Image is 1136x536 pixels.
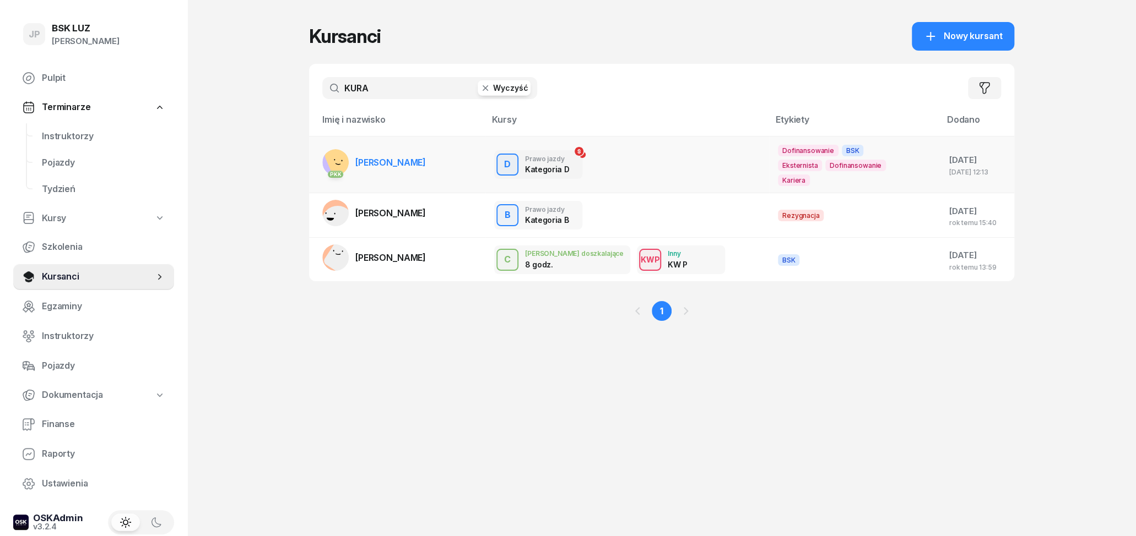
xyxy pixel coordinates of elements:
[949,248,1006,262] div: [DATE]
[652,301,672,321] a: 1
[500,155,515,174] div: D
[355,252,426,263] span: [PERSON_NAME]
[525,250,624,257] div: [PERSON_NAME] doszkalające
[42,417,165,431] span: Finanse
[778,210,824,221] span: Rezygnacja
[940,112,1015,136] th: Dodano
[322,149,426,176] a: PKK[PERSON_NAME]
[42,359,165,373] span: Pojazdy
[13,293,174,320] a: Egzaminy
[13,264,174,290] a: Kursanci
[949,204,1006,218] div: [DATE]
[42,100,90,114] span: Terminarze
[33,513,83,523] div: OSKAdmin
[525,165,569,174] div: Kategoria D
[525,260,582,269] div: 8 godz.
[13,411,174,437] a: Finanse
[33,150,174,176] a: Pojazdy
[769,112,940,136] th: Etykiety
[496,204,518,226] button: B
[778,160,822,171] span: Eksternista
[949,264,1006,271] div: rok temu 13:59
[42,211,66,226] span: Kursy
[13,515,29,530] img: logo-xs-dark@2x.png
[949,168,1006,176] div: [DATE] 12:13
[33,123,174,150] a: Instruktorzy
[33,176,174,203] a: Tydzień
[42,156,165,170] span: Pojazdy
[778,145,839,156] span: Dofinansowanie
[13,441,174,467] a: Raporty
[13,95,174,120] a: Terminarze
[825,160,886,171] span: Dofinansowanie
[42,71,165,85] span: Pulpit
[13,206,174,231] a: Kursy
[525,215,569,225] div: Kategoria B
[42,447,165,461] span: Raporty
[309,112,485,136] th: Imię i nazwisko
[944,29,1002,43] span: Nowy kursant
[485,112,769,136] th: Kursy
[778,254,800,266] span: BSK
[52,34,120,48] div: [PERSON_NAME]
[33,523,83,530] div: v3.2.4
[322,200,426,226] a: [PERSON_NAME]
[29,30,40,39] span: JP
[496,154,518,176] button: D
[636,253,664,266] div: KWP
[778,174,810,186] span: Kariera
[668,260,688,269] div: KW P
[500,206,515,225] div: B
[355,157,426,168] span: [PERSON_NAME]
[949,219,1006,226] div: rok temu 15:40
[42,388,103,402] span: Dokumentacja
[13,323,174,349] a: Instruktorzy
[949,153,1006,167] div: [DATE]
[42,129,165,144] span: Instruktorzy
[525,206,569,213] div: Prawo jazdy
[309,26,381,46] h1: Kursanci
[842,145,864,156] span: BSK
[912,22,1014,51] a: Nowy kursant
[328,171,344,178] div: PKK
[13,382,174,408] a: Dokumentacja
[525,155,569,162] div: Prawo jazdy
[13,65,174,91] a: Pulpit
[42,329,165,343] span: Instruktorzy
[639,249,661,271] button: KWP
[42,182,165,196] span: Tydzień
[42,299,165,314] span: Egzaminy
[668,250,688,257] div: Inny
[13,353,174,379] a: Pojazdy
[42,270,154,284] span: Kursanci
[13,234,174,260] a: Szkolenia
[42,240,165,254] span: Szkolenia
[52,24,120,33] div: BSK LUZ
[355,207,426,218] span: [PERSON_NAME]
[322,244,426,271] a: [PERSON_NAME]
[496,249,518,271] button: C
[478,80,531,96] button: Wyczyść
[42,477,165,491] span: Ustawienia
[322,77,537,99] input: Szukaj
[13,471,174,497] a: Ustawienia
[500,250,515,269] div: C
